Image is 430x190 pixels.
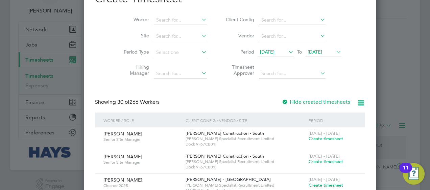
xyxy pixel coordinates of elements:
[260,49,274,55] span: [DATE]
[309,130,340,136] span: [DATE] - [DATE]
[186,130,264,136] span: [PERSON_NAME] Construction - South
[186,136,305,141] span: [PERSON_NAME] Specialist Recruitment Limited
[309,177,340,182] span: [DATE] - [DATE]
[309,159,343,164] span: Create timesheet
[154,15,207,25] input: Search for...
[102,113,184,128] div: Worker / Role
[119,33,149,39] label: Site
[259,69,326,78] input: Search for...
[186,164,305,170] span: Dock 9 (67CB01)
[224,64,254,76] label: Timesheet Approver
[186,183,305,188] span: [PERSON_NAME] Specialist Recruitment Limited
[186,153,264,159] span: [PERSON_NAME] Construction - South
[308,49,322,55] span: [DATE]
[119,17,149,23] label: Worker
[282,99,350,105] label: Hide created timesheets
[119,64,149,76] label: Hiring Manager
[103,154,142,160] span: [PERSON_NAME]
[103,137,181,142] span: Senior Site Manager
[309,153,340,159] span: [DATE] - [DATE]
[259,15,326,25] input: Search for...
[309,136,343,141] span: Create timesheet
[184,113,307,128] div: Client Config / Vendor / Site
[307,113,358,128] div: Period
[186,177,271,182] span: [PERSON_NAME] - [GEOGRAPHIC_DATA]
[224,49,254,55] label: Period
[117,99,129,105] span: 30 of
[117,99,160,105] span: 266 Workers
[186,141,305,147] span: Dock 9 (67CB01)
[403,163,425,185] button: Open Resource Center, 11 new notifications
[224,33,254,39] label: Vendor
[309,182,343,188] span: Create timesheet
[103,183,181,188] span: Cleaner 2025
[403,168,409,177] div: 11
[103,160,181,165] span: Senior Site Manager
[224,17,254,23] label: Client Config
[295,47,304,56] span: To
[103,131,142,137] span: [PERSON_NAME]
[259,32,326,41] input: Search for...
[186,159,305,164] span: [PERSON_NAME] Specialist Recruitment Limited
[119,49,149,55] label: Period Type
[103,177,142,183] span: [PERSON_NAME]
[95,99,161,106] div: Showing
